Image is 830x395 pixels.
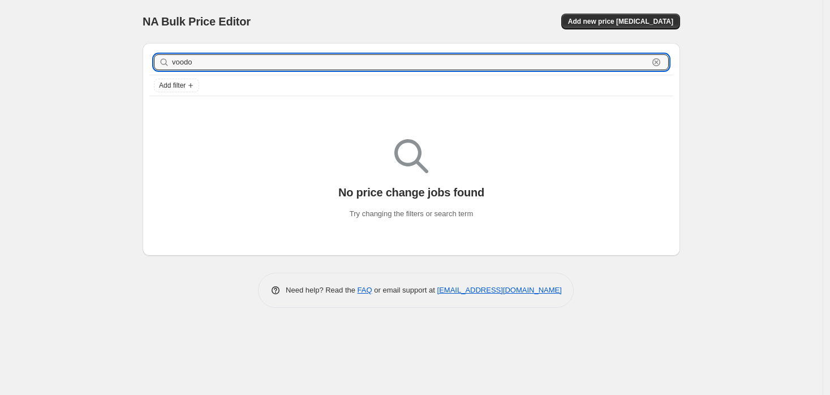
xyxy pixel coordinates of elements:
span: Add filter [159,81,186,90]
button: Clear [651,57,662,68]
button: Add new price [MEDICAL_DATA] [561,14,680,29]
span: or email support at [372,286,437,294]
a: FAQ [358,286,372,294]
span: NA Bulk Price Editor [143,15,251,28]
img: Empty search results [394,139,428,173]
button: Add filter [154,79,199,92]
a: [EMAIL_ADDRESS][DOMAIN_NAME] [437,286,562,294]
span: Need help? Read the [286,286,358,294]
span: Add new price [MEDICAL_DATA] [568,17,673,26]
p: Try changing the filters or search term [350,208,473,220]
p: No price change jobs found [338,186,484,199]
